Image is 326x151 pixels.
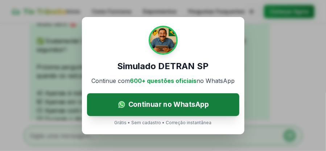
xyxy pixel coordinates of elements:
[91,76,235,85] p: Continue com no WhatsApp
[130,77,197,84] span: 600+ questões oficiais
[117,60,209,72] h3: Simulado DETRAN SP
[128,99,209,110] span: Continuar no WhatsApp
[149,26,178,55] img: Tio Trânsito
[87,93,239,116] a: Continuar no WhatsApp
[115,120,212,126] p: Grátis • Sem cadastro • Correção instantânea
